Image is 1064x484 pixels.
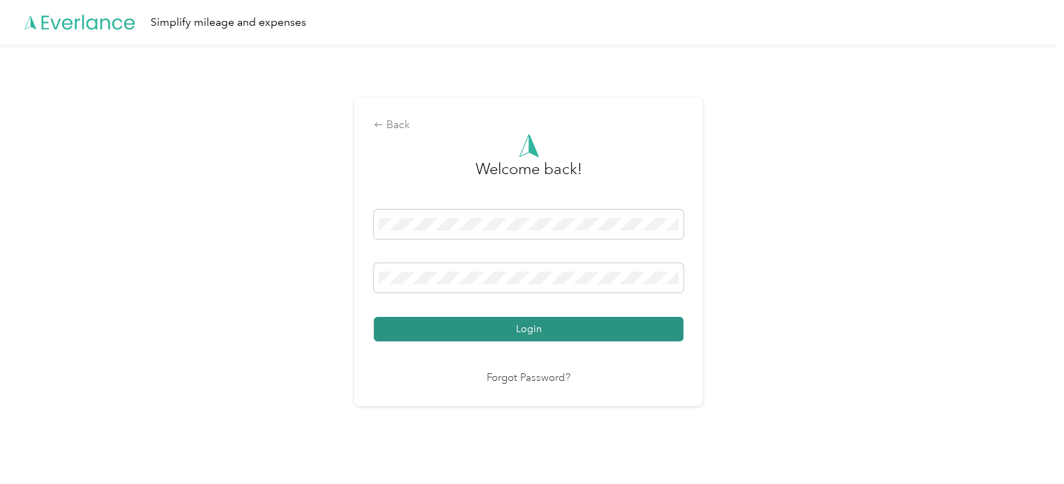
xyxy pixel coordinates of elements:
[374,117,683,134] div: Back
[151,14,306,31] div: Simplify mileage and expenses
[476,157,582,195] h3: greeting
[487,370,570,387] a: Forgot Password?
[986,406,1064,484] iframe: Everlance-gr Chat Button Frame
[374,317,683,341] button: Login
